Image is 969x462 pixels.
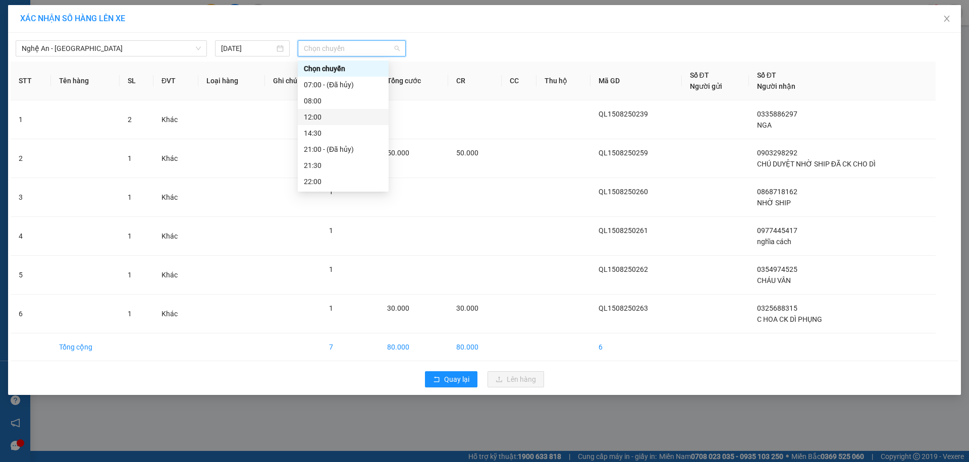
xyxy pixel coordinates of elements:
span: QL1508250239 [599,110,648,118]
span: 50.000 [456,149,478,157]
span: 50.000 [387,149,409,157]
div: 22:00 [304,176,383,187]
th: Tổng cước [379,62,448,100]
span: 1 [128,232,132,240]
input: 15/08/2025 [221,43,275,54]
div: 07:00 - (Đã hủy) [304,79,383,90]
th: CC [502,62,536,100]
td: 1 [11,100,51,139]
div: 21:00 - (Đã hủy) [304,144,383,155]
span: NGA [757,121,772,129]
td: 3 [11,178,51,217]
td: Khác [153,256,198,295]
th: Mã GD [590,62,681,100]
span: 1 [329,265,333,273]
div: 08:00 [304,95,383,106]
span: NHỜ SHIP [757,199,791,207]
span: CHÚ DUYỆT NHỜ SHIP ĐÃ CK CHO DÌ [757,160,876,168]
td: Khác [153,139,198,178]
td: Tổng cộng [51,333,120,361]
div: Chọn chuyến [298,61,389,77]
td: Khác [153,178,198,217]
span: Số ĐT [757,71,776,79]
span: 1 [329,304,333,312]
td: 6 [590,333,681,361]
span: close [943,15,951,23]
span: XÁC NHẬN SỐ HÀNG LÊN XE [20,14,125,23]
td: 80.000 [448,333,501,361]
td: Khác [153,295,198,333]
div: 14:30 [304,128,383,139]
span: QL1508250263 [599,304,648,312]
button: uploadLên hàng [488,371,544,387]
span: QL1508250260 [599,188,648,196]
button: rollbackQuay lại [425,371,477,387]
td: 5 [11,256,51,295]
span: Nghệ An - Hà Nội [22,41,201,56]
span: Quay lại [444,374,469,385]
th: SL [120,62,153,100]
span: Số ĐT [690,71,709,79]
span: 0903298292 [757,149,797,157]
td: Khác [153,100,198,139]
td: 7 [321,333,379,361]
span: C HOA CK DÌ PHỤNG [757,315,822,323]
div: 12:00 [304,111,383,123]
td: 4 [11,217,51,256]
th: ĐVT [153,62,198,100]
span: 1 [128,193,132,201]
td: Khác [153,217,198,256]
span: 1 [128,154,132,162]
th: Loại hàng [198,62,265,100]
span: 0868718162 [757,188,797,196]
th: STT [11,62,51,100]
span: 30.000 [387,304,409,312]
div: Chọn chuyến [304,63,383,74]
span: rollback [433,376,440,384]
span: 0325688315 [757,304,797,312]
th: Tên hàng [51,62,120,100]
span: 30.000 [456,304,478,312]
span: 0354974525 [757,265,797,273]
td: 6 [11,295,51,333]
span: Chọn chuyến [304,41,400,56]
span: 0335886297 [757,110,797,118]
span: nghĩa cách [757,238,791,246]
span: Người gửi [690,82,722,90]
th: Ghi chú [265,62,321,100]
span: QL1508250261 [599,226,648,235]
button: Close [933,5,961,33]
span: 0977445417 [757,226,797,235]
span: 1 [128,310,132,318]
th: Thu hộ [536,62,590,100]
span: 1 [329,226,333,235]
span: CHÁU VÂN [757,276,791,284]
span: Người nhận [757,82,795,90]
td: 80.000 [379,333,448,361]
th: CR [448,62,501,100]
span: 2 [128,115,132,124]
td: 2 [11,139,51,178]
span: 1 [329,188,333,196]
span: QL1508250259 [599,149,648,157]
span: 1 [128,271,132,279]
span: QL1508250262 [599,265,648,273]
div: 21:30 [304,160,383,171]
